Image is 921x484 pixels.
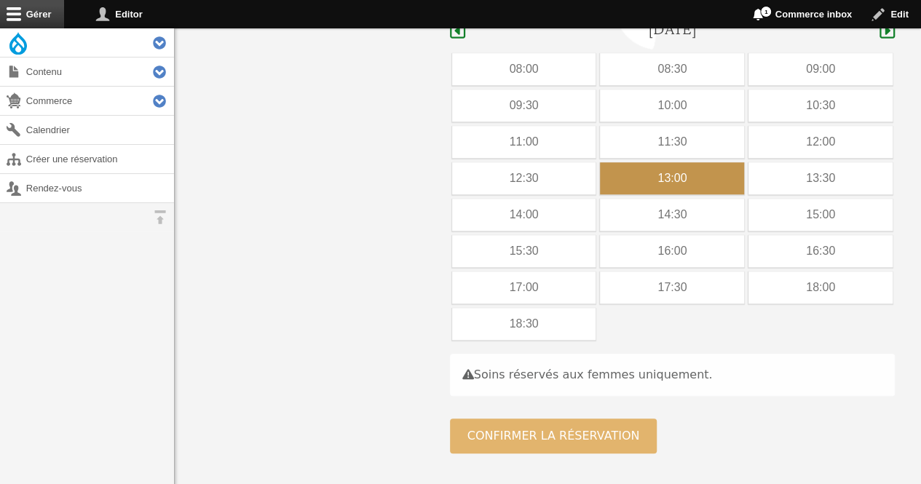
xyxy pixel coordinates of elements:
div: 13:00 [600,162,744,194]
div: 16:30 [748,235,893,267]
div: 10:00 [600,90,744,122]
div: 18:00 [748,271,893,304]
div: 14:00 [452,199,596,231]
div: 12:30 [452,162,596,194]
div: 14:30 [600,199,744,231]
button: Confirmer la réservation [450,418,657,453]
div: 17:30 [600,271,744,304]
div: 15:00 [748,199,893,231]
div: 17:00 [452,271,596,304]
div: 18:30 [452,308,596,340]
div: 13:30 [748,162,893,194]
div: 09:30 [452,90,596,122]
div: 11:00 [452,126,596,158]
div: 12:00 [748,126,893,158]
div: 15:30 [452,235,596,267]
div: 08:00 [452,53,596,85]
div: 08:30 [600,53,744,85]
div: 11:30 [600,126,744,158]
button: Orientation horizontale [146,203,174,231]
div: 16:00 [600,235,744,267]
h4: [DATE] [648,18,697,39]
span: 1 [760,6,772,17]
div: 10:30 [748,90,893,122]
div: 09:00 [748,53,893,85]
div: Soins réservés aux femmes uniquement. [450,354,895,396]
